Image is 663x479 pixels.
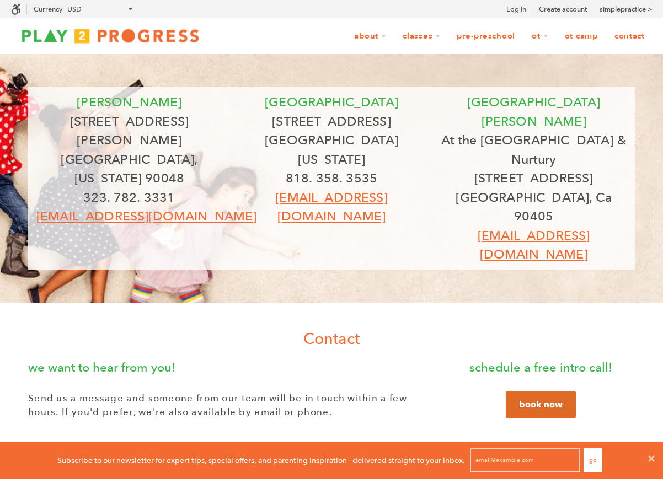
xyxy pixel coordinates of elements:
[36,150,222,188] p: [GEOGRAPHIC_DATA], [US_STATE] 90048
[36,188,222,207] p: 323. 782. 3331
[28,391,425,419] p: Send us a message and someone from our team will be in touch within a few hours. If you'd prefer,...
[506,4,526,15] a: Log in
[447,358,635,377] p: schedule a free intro call!
[470,448,580,472] input: email@example.com
[36,112,222,150] p: [STREET_ADDRESS][PERSON_NAME]
[239,112,425,131] p: [STREET_ADDRESS]
[584,448,602,472] button: Go
[57,454,465,466] p: Subscribe to our newsletter for expert tips, special offers, and parenting inspiration - delivere...
[441,131,627,169] p: At the [GEOGRAPHIC_DATA] & Nurtury
[347,26,393,47] a: About
[441,169,627,188] p: [STREET_ADDRESS]
[441,188,627,226] p: [GEOGRAPHIC_DATA], Ca 90405
[36,208,256,224] a: [EMAIL_ADDRESS][DOMAIN_NAME]
[525,26,555,47] a: OT
[275,190,387,224] a: [EMAIL_ADDRESS][DOMAIN_NAME]
[11,25,210,47] img: Play2Progress logo
[28,358,425,377] p: we want to hear from you!
[467,94,601,129] font: [GEOGRAPHIC_DATA][PERSON_NAME]
[558,26,605,47] a: OT Camp
[77,94,181,110] font: [PERSON_NAME]
[239,169,425,188] p: 818. 358. 3535
[600,4,652,15] a: simplepractice >
[607,26,652,47] a: Contact
[450,26,522,47] a: Pre-Preschool
[506,391,576,418] a: book now
[265,94,398,110] span: [GEOGRAPHIC_DATA]
[478,228,590,262] a: [EMAIL_ADDRESS][DOMAIN_NAME]
[395,26,447,47] a: Classes
[239,131,425,169] p: [GEOGRAPHIC_DATA][US_STATE]
[539,4,587,15] a: Create account
[34,5,62,13] label: Currency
